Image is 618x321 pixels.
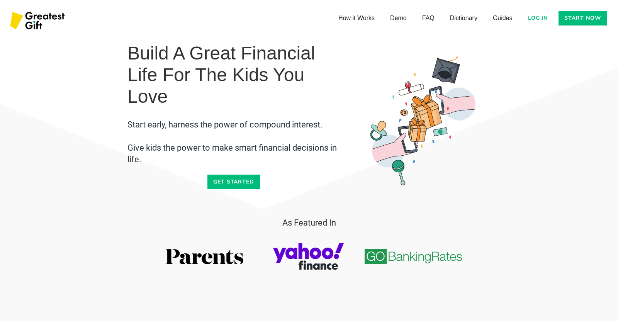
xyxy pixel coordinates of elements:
[355,53,491,188] img: Gifting money to children - Greatest Gift
[331,10,382,26] a: How it Works
[127,217,491,229] h3: As Featured In
[442,10,485,26] a: Dictionary
[127,119,340,165] h2: ⁠Start early, harness the power of compound interest. ⁠⁠Give kids the power to make smart financi...
[207,175,260,189] a: Get started
[8,8,69,35] img: Greatest Gift Logo
[364,249,462,265] img: go banking rates logo
[273,241,345,272] img: yahoo finance logo
[559,11,607,25] a: Start now
[127,42,340,107] h1: Build a Great Financial Life for the Kids You Love
[414,10,442,26] a: FAQ
[523,11,553,25] a: Log in
[166,249,243,264] img: parents.com logo
[382,10,414,26] a: Demo
[8,8,69,35] a: home
[485,10,520,26] a: Guides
